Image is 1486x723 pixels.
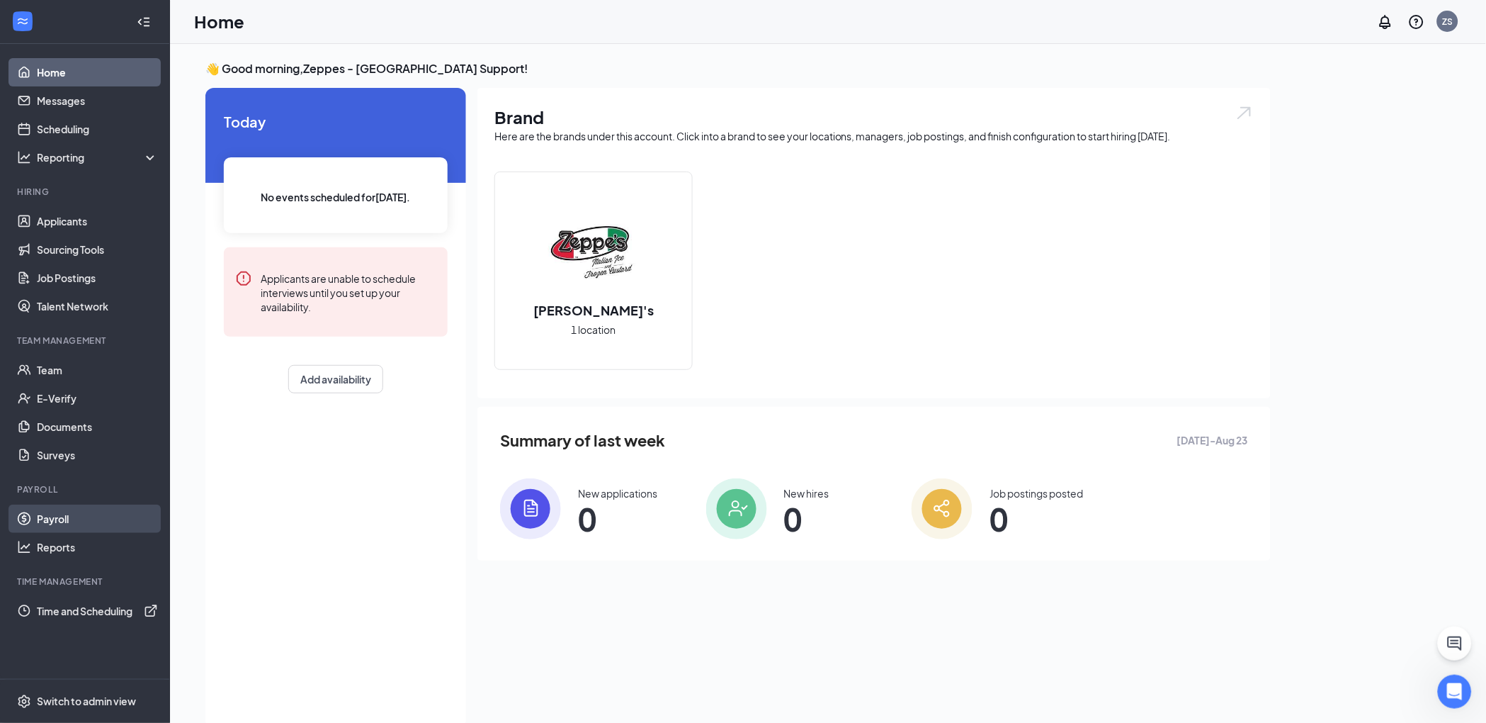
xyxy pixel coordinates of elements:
div: Reporting [37,150,159,164]
div: Payroll [17,483,155,495]
svg: Notifications [1377,13,1394,30]
a: Home [37,58,158,86]
div: Team Management [17,335,155,347]
a: Job Postings [37,264,158,292]
a: Talent Network [37,292,158,320]
button: Add availability [288,365,383,393]
img: icon [500,478,561,539]
div: Applicants are unable to schedule interviews until you set up your availability. [261,270,436,314]
button: ChatActive [1438,627,1472,661]
a: Reports [37,533,158,561]
h1: Home [194,10,244,34]
div: Job postings posted [989,486,1083,500]
svg: Analysis [17,150,31,164]
div: Here are the brands under this account. Click into a brand to see your locations, managers, job p... [494,129,1254,143]
h1: Brand [494,105,1254,129]
iframe: Intercom live chat [1438,675,1472,709]
h2: [PERSON_NAME]'s [519,301,668,319]
img: icon [912,478,972,539]
div: New hires [784,486,829,500]
svg: Error [235,270,252,287]
div: Switch to admin view [37,695,136,709]
svg: ChatActive [1446,635,1463,652]
div: New applications [578,486,657,500]
a: Messages [37,86,158,115]
span: 0 [989,506,1083,532]
span: No events scheduled for [DATE] . [261,189,411,205]
span: Today [224,111,448,133]
span: Summary of last week [500,428,665,453]
span: 1 location [572,322,616,337]
svg: WorkstreamLogo [16,14,30,28]
a: Applicants [37,207,158,235]
a: E-Verify [37,384,158,413]
a: Payroll [37,505,158,533]
span: 0 [578,506,657,532]
h3: 👋 Good morning, Zeppes - [GEOGRAPHIC_DATA] Support ! [205,61,1271,77]
a: Team [37,356,158,384]
svg: Collapse [137,15,151,29]
a: Time and SchedulingExternalLink [37,597,158,625]
a: Documents [37,413,158,441]
div: TIME MANAGEMENT [17,576,155,588]
a: Scheduling [37,115,158,143]
div: Hiring [17,186,155,198]
a: Surveys [37,441,158,469]
span: 0 [784,506,829,532]
img: open.6027fd2a22e1237b5b06.svg [1235,105,1254,121]
span: [DATE] - Aug 23 [1177,432,1248,448]
svg: QuestionInfo [1408,13,1425,30]
a: Sourcing Tools [37,235,158,264]
div: ZS [1443,16,1453,28]
img: Zeppe's [548,205,639,296]
svg: Settings [17,695,31,709]
img: icon [706,478,767,539]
